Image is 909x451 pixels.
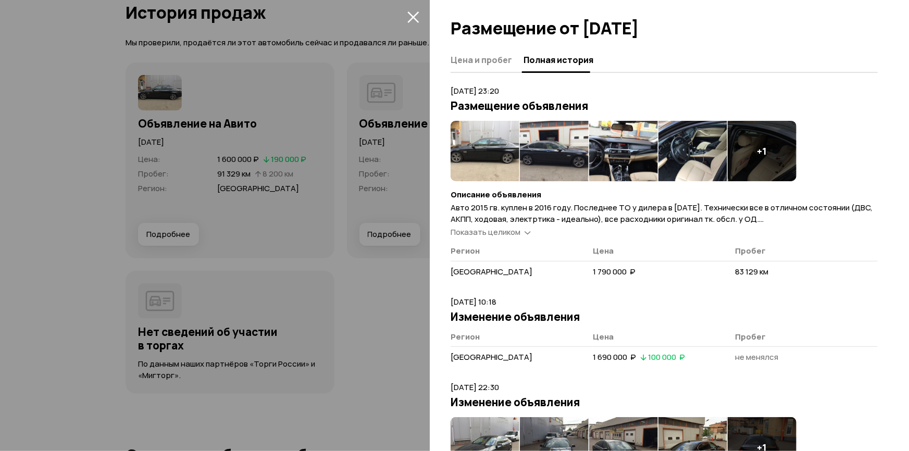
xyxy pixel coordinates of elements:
[593,331,614,342] span: Цена
[405,8,421,25] button: закрыть
[451,227,531,237] a: Показать целиком
[757,145,767,157] h4: + 1
[451,190,878,200] h4: Описание объявления
[593,266,636,277] span: 1 790 000 ₽
[451,121,519,181] img: 1.uzFvE7aN4fTbMB8a3nz4f3r2VeO6iHPsvdQkvOmFdO7vgiW774gku-2JIOK71iTrvNQi2g.R88_uCaD8-b0002IcUDdR-rx...
[520,121,589,181] img: 1.rV3albaN95hutgl2a9buE89wQ4BYUGDSWQ410ghSM4JeUjbUWFI61QoDM9cIAjqBWQ42tg.KPxT4Koc762R_f5Dywu4tJ5m...
[593,352,636,362] span: 1 690 000 ₽
[736,331,766,342] span: Пробег
[524,55,593,65] span: Полная история
[589,121,658,181] img: 1.b0YtrraNNYOZjcttnOkvCDhLgcz9PvmZ_m-jnqI7p5n-P_WUqW-nmKI98Jn_PvTM-j30rQ.poNWGYe0-QnpAsnNh9MevQ2a...
[736,266,769,277] span: 83 129 км
[648,352,685,362] span: 100 000 ₽
[451,310,878,323] h3: Изменение объявления
[593,245,614,256] span: Цена
[451,55,512,65] span: Цена и пробег
[736,245,766,256] span: Пробег
[658,121,727,181] img: 1.TN2t-LaNFhgZ2-j2HPkMk7gdog4oa9dUI2LQASlshAItatMPLjjaDy5sgQB5P4QPfmOGNg.GkSTtL-3beFe1GTh_WffqPFx...
[451,202,878,328] span: Авто 2015 гв. куплен в 2016 году. Последнее ТО у дилера в [DATE]. Технически все в отличном состо...
[451,85,878,97] p: [DATE] 23:20
[451,296,878,308] p: [DATE] 10:18
[451,331,480,342] span: Регион
[451,352,532,362] span: [GEOGRAPHIC_DATA]
[451,382,878,393] p: [DATE] 22:30
[451,266,532,277] span: [GEOGRAPHIC_DATA]
[451,395,878,409] h3: Изменение объявления
[736,352,779,362] span: не менялся
[451,245,480,256] span: Регион
[451,227,520,237] span: Показать целиком
[451,99,878,112] h3: Размещение объявления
